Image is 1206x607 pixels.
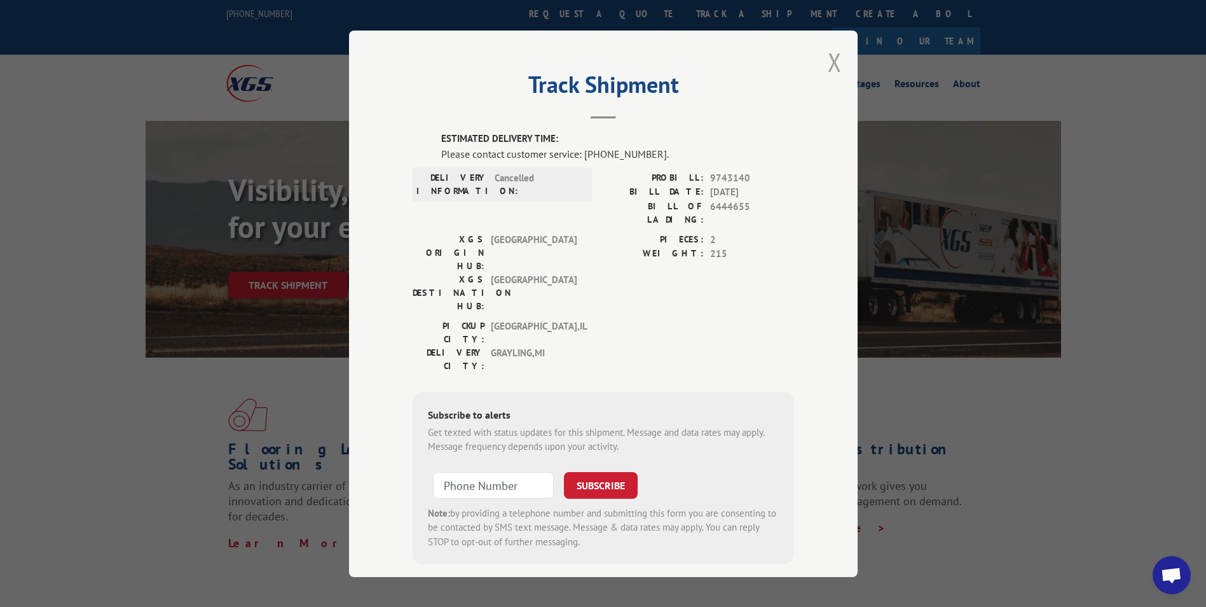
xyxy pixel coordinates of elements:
[828,45,842,79] button: Close modal
[416,171,488,197] label: DELIVERY INFORMATION:
[428,407,779,425] div: Subscribe to alerts
[491,272,577,312] span: [GEOGRAPHIC_DATA]
[710,171,794,185] span: 9743140
[491,232,577,272] span: [GEOGRAPHIC_DATA]
[603,199,704,226] label: BILL OF LADING:
[710,232,794,247] span: 2
[428,506,450,519] strong: Note:
[495,171,580,197] span: Cancelled
[413,272,484,312] label: XGS DESTINATION HUB:
[413,345,484,372] label: DELIVERY CITY:
[428,506,779,549] div: by providing a telephone number and submitting this form you are consenting to be contacted by SM...
[413,319,484,345] label: PICKUP CITY:
[603,247,704,262] label: WEIGHT:
[441,146,794,161] div: Please contact customer service: [PHONE_NUMBER].
[428,425,779,454] div: Get texted with status updates for this shipment. Message and data rates may apply. Message frequ...
[603,185,704,200] label: BILL DATE:
[710,199,794,226] span: 6444655
[413,232,484,272] label: XGS ORIGIN HUB:
[603,171,704,185] label: PROBILL:
[603,232,704,247] label: PIECES:
[1153,556,1191,594] div: Open chat
[413,76,794,100] h2: Track Shipment
[710,185,794,200] span: [DATE]
[433,471,554,498] input: Phone Number
[710,247,794,262] span: 215
[491,319,577,345] span: [GEOGRAPHIC_DATA] , IL
[441,132,794,146] label: ESTIMATED DELIVERY TIME:
[564,471,638,498] button: SUBSCRIBE
[491,345,577,372] span: GRAYLING , MI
